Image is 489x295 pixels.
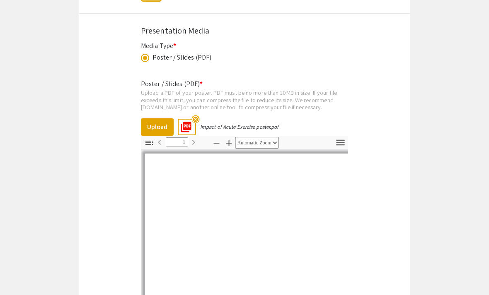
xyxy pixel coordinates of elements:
[141,89,348,111] div: Upload a PDF of your poster. PDF must be no more than 10MB in size. If your file exceeds this lim...
[142,137,156,149] button: Toggle Sidebar
[141,24,348,37] div: Presentation Media
[141,79,203,88] mat-label: Poster / Slides (PDF)
[177,118,190,131] mat-icon: picture_as_pdf
[333,137,347,149] button: Tools
[222,137,236,149] button: Zoom In
[186,136,201,148] button: Next Page
[166,137,188,146] input: Page
[153,53,211,62] div: Poster / Slides (PDF)
[141,41,176,50] mat-label: Media Type
[153,136,167,148] button: Previous Page
[210,137,224,149] button: Zoom Out
[141,118,174,136] button: Upload
[191,115,199,123] mat-icon: highlight_off
[6,258,35,289] iframe: Chat
[235,137,279,149] select: Zoom
[200,123,279,130] div: Impact of Acute Exercise poster.pdf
